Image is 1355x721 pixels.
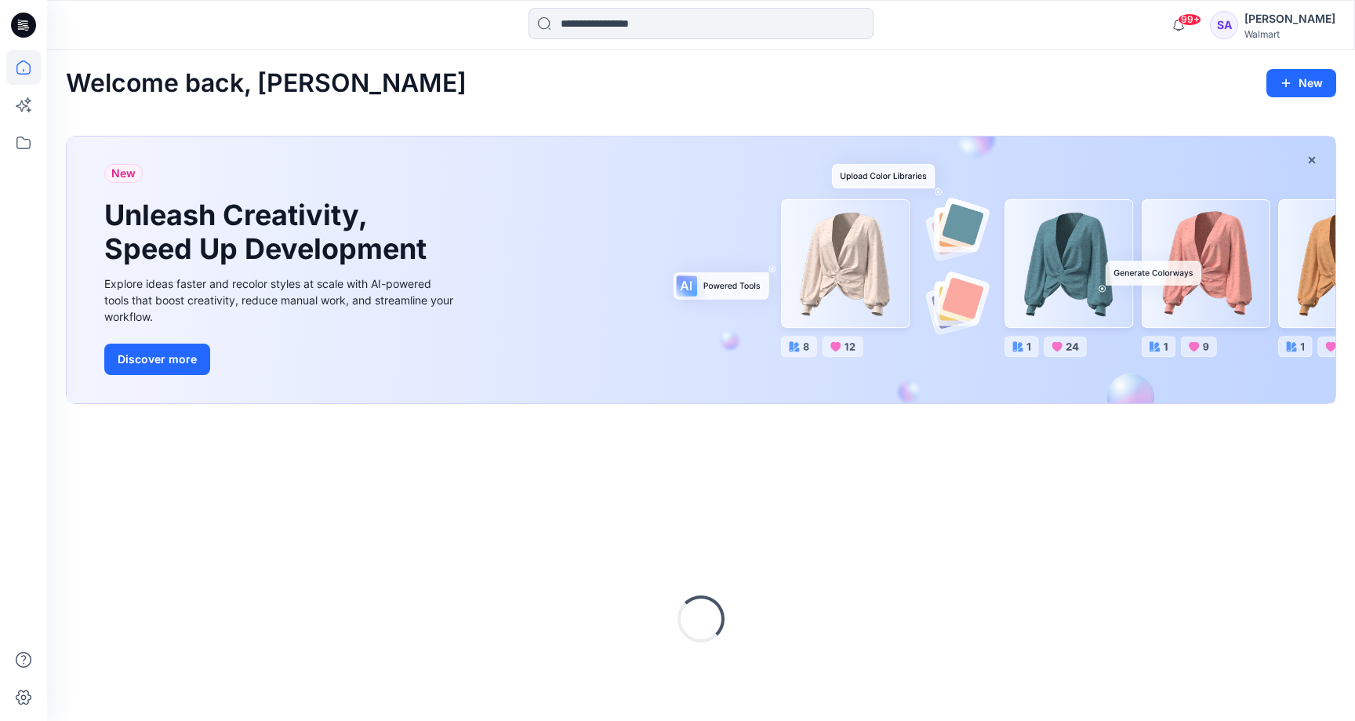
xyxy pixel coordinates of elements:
[111,164,136,183] span: New
[1244,9,1335,28] div: [PERSON_NAME]
[1178,13,1201,26] span: 99+
[104,344,457,375] a: Discover more
[1244,28,1335,40] div: Walmart
[1210,11,1238,39] div: SA
[66,69,467,98] h2: Welcome back, [PERSON_NAME]
[104,275,457,325] div: Explore ideas faster and recolor styles at scale with AI-powered tools that boost creativity, red...
[104,198,434,266] h1: Unleash Creativity, Speed Up Development
[1266,69,1336,97] button: New
[104,344,210,375] button: Discover more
